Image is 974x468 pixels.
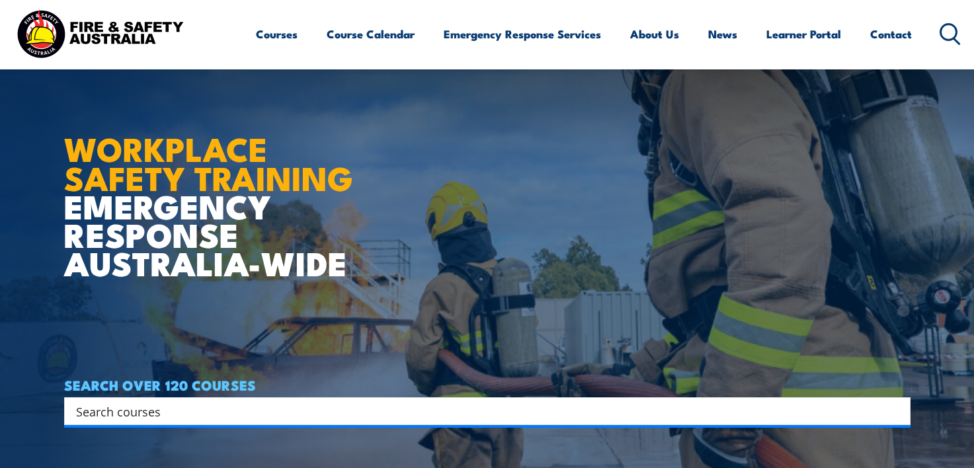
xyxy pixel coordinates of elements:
[76,401,881,421] input: Search input
[64,377,911,392] h4: SEARCH OVER 120 COURSES
[256,17,298,52] a: Courses
[64,122,353,202] strong: WORKPLACE SAFETY TRAINING
[64,100,387,276] h1: EMERGENCY RESPONSE AUSTRALIA-WIDE
[444,17,601,52] a: Emergency Response Services
[870,17,912,52] a: Contact
[327,17,415,52] a: Course Calendar
[887,402,906,420] button: Search magnifier button
[630,17,679,52] a: About Us
[79,402,884,420] form: Search form
[766,17,841,52] a: Learner Portal
[708,17,737,52] a: News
